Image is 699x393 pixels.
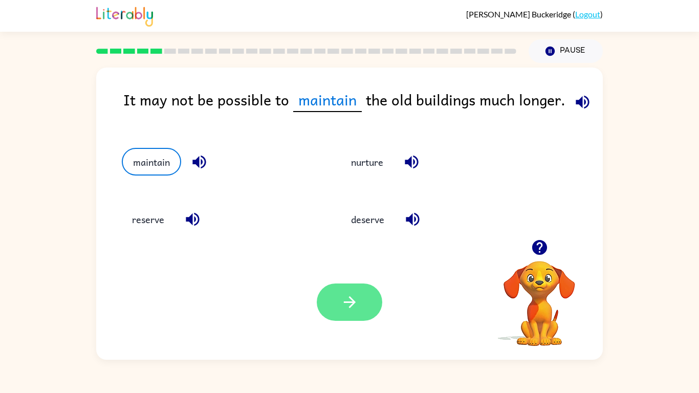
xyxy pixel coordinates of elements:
span: [PERSON_NAME] Buckeridge [466,9,573,19]
button: Pause [529,39,603,63]
img: Literably [96,4,153,27]
div: ( ) [466,9,603,19]
div: It may not be possible to the old buildings much longer. [123,88,603,127]
button: deserve [341,206,395,233]
a: Logout [575,9,600,19]
button: maintain [122,148,181,176]
button: nurture [341,148,394,176]
span: maintain [293,88,362,112]
button: reserve [122,206,174,233]
video: Your browser must support playing .mp4 files to use Literably. Please try using another browser. [488,245,591,347]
